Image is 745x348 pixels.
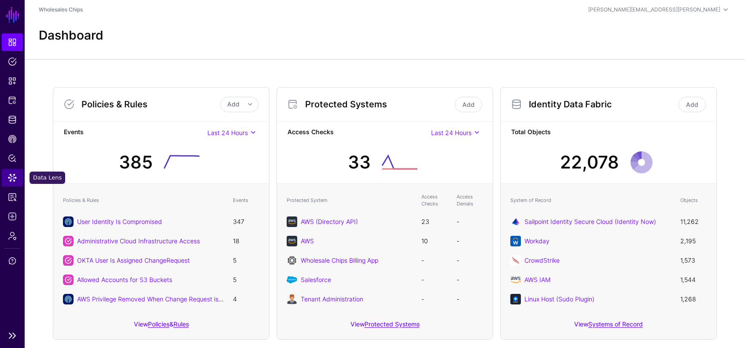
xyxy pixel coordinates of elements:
[229,270,264,289] td: 5
[511,127,706,138] strong: Total Objects
[431,129,472,136] span: Last 24 Hours
[524,276,550,283] a: AWS IAM
[510,216,521,227] img: svg+xml;base64,PHN2ZyB3aWR0aD0iNjQiIGhlaWdodD0iNjQiIHZpZXdCb3g9IjAgMCA2NCA2NCIgZmlsbD0ibm9uZSIgeG...
[676,231,711,251] td: 2,195
[229,231,264,251] td: 18
[282,189,417,212] th: Protected System
[2,92,23,109] a: Protected Systems
[77,256,190,264] a: OKTA User Is Assigned ChangeRequest
[229,189,264,212] th: Events
[676,289,711,309] td: 1,268
[287,255,297,266] img: svg+xml;base64,PHN2ZyB3aWR0aD0iMjQiIGhlaWdodD0iMjQiIHZpZXdCb3g9IjAgMCAyNCAyNCIgZmlsbD0ibm9uZSIgeG...
[39,28,103,43] h2: Dashboard
[227,100,240,108] span: Add
[676,270,711,289] td: 1,544
[452,270,487,289] td: -
[8,231,17,240] span: Admin
[417,289,452,309] td: -
[77,276,172,283] a: Allowed Accounts for S3 Buckets
[301,237,314,245] a: AWS
[529,99,677,110] h3: Identity Data Fabric
[2,150,23,167] a: Policy Lens
[676,189,711,212] th: Objects
[53,314,269,339] div: View &
[305,99,453,110] h3: Protected Systems
[173,320,189,328] a: Rules
[365,320,420,328] a: Protected Systems
[301,276,331,283] a: Salesforce
[8,173,17,182] span: Data Lens
[2,72,23,90] a: Snippets
[207,129,248,136] span: Last 24 Hours
[77,237,200,245] a: Administrative Cloud Infrastructure Access
[301,218,358,225] a: AWS (Directory API)
[148,320,170,328] a: Policies
[8,212,17,221] span: Logs
[452,289,487,309] td: -
[229,251,264,270] td: 5
[588,6,720,14] div: [PERSON_NAME][EMAIL_ADDRESS][PERSON_NAME]
[119,149,153,176] div: 385
[301,295,363,303] a: Tenant Administration
[524,295,594,303] a: Linux Host (Sudo Plugin)
[676,212,711,231] td: 11,262
[501,314,716,339] div: View
[229,212,264,231] td: 347
[417,270,452,289] td: -
[39,6,83,13] a: Wholesales Chips
[8,115,17,124] span: Identity Data Fabric
[2,227,23,245] a: Admin
[288,127,431,138] strong: Access Checks
[455,97,482,112] a: Add
[417,212,452,231] td: 23
[77,218,162,225] a: User Identity Is Compromised
[8,135,17,143] span: CAEP Hub
[524,256,560,264] a: CrowdStrike
[5,5,20,25] a: SGNL
[452,251,487,270] td: -
[229,289,264,309] td: 4
[2,130,23,148] a: CAEP Hub
[8,77,17,85] span: Snippets
[452,189,487,212] th: Access Denials
[2,33,23,51] a: Dashboard
[287,236,297,246] img: svg+xml;base64,PHN2ZyB3aWR0aD0iNjQiIGhlaWdodD0iNjQiIHZpZXdCb3g9IjAgMCA2NCA2NCIgZmlsbD0ibm9uZSIgeG...
[679,97,706,112] a: Add
[348,149,371,176] div: 33
[676,251,711,270] td: 1,573
[287,294,297,304] img: svg+xml;base64,PHN2ZyB3aWR0aD0iMTI4IiBoZWlnaHQ9IjEyOCIgdmlld0JveD0iMCAwIDEyOCAxMjgiIGZpbGw9Im5vbm...
[417,189,452,212] th: Access Checks
[8,96,17,105] span: Protected Systems
[287,275,297,285] img: svg+xml;base64,PD94bWwgdmVyc2lvbj0iMS4wIiBlbmNvZGluZz0iVVRGLTgiPz4KPHN2ZyB2ZXJzaW9uPSIxLjEiIHZpZX...
[287,216,297,227] img: svg+xml;base64,PHN2ZyB3aWR0aD0iNjQiIGhlaWdodD0iNjQiIHZpZXdCb3g9IjAgMCA2NCA2NCIgZmlsbD0ibm9uZSIgeG...
[8,57,17,66] span: Policies
[588,320,643,328] a: Systems of Record
[417,231,452,251] td: 10
[2,169,23,187] a: Data Lens
[2,188,23,206] a: Reports
[560,149,619,176] div: 22,078
[417,251,452,270] td: -
[2,53,23,70] a: Policies
[64,127,207,138] strong: Events
[59,189,229,212] th: Policies & Rules
[510,275,521,285] img: svg+xml;base64,PHN2ZyB4bWxucz0iaHR0cDovL3d3dy53My5vcmcvMjAwMC9zdmciIHhtbG5zOnhsaW5rPSJodHRwOi8vd3...
[510,236,521,246] img: svg+xml;base64,PHN2ZyB3aWR0aD0iNjQiIGhlaWdodD0iNjQiIHZpZXdCb3g9IjAgMCA2NCA2NCIgZmlsbD0ibm9uZSIgeG...
[30,172,65,184] div: Data Lens
[8,38,17,47] span: Dashboard
[301,256,378,264] a: Wholesale Chips Billing App
[77,295,240,303] a: AWS Privilege Removed When Change Request is Closed
[2,111,23,128] a: Identity Data Fabric
[452,231,487,251] td: -
[2,208,23,225] a: Logs
[452,212,487,231] td: -
[510,255,521,266] img: svg+xml;base64,PHN2ZyB3aWR0aD0iNjQiIGhlaWdodD0iNjQiIHZpZXdCb3g9IjAgMCA2NCA2NCIgZmlsbD0ibm9uZSIgeG...
[524,237,550,245] a: Workday
[81,99,220,110] h3: Policies & Rules
[506,189,676,212] th: System of Record
[510,294,521,304] img: svg+xml;base64,PHN2ZyB3aWR0aD0iNjQiIGhlaWdodD0iNjQiIHZpZXdCb3g9IjAgMCA2NCA2NCIgZmlsbD0ibm9uZSIgeG...
[524,218,656,225] a: Sailpoint Identity Secure Cloud (Identity Now)
[8,256,17,265] span: Support
[8,154,17,163] span: Policy Lens
[277,314,493,339] div: View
